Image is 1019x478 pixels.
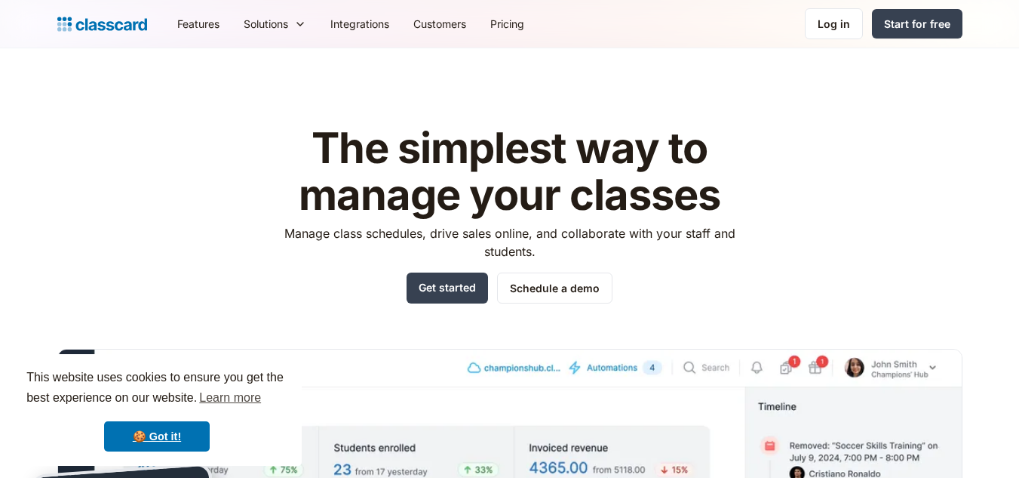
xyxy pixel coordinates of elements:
span: This website uses cookies to ensure you get the best experience on our website. [26,369,287,409]
div: Log in [818,16,850,32]
a: Get started [407,273,488,304]
a: Log in [805,8,863,39]
div: Solutions [244,16,288,32]
h1: The simplest way to manage your classes [270,125,749,218]
a: Schedule a demo [497,273,612,304]
a: Logo [57,14,147,35]
a: dismiss cookie message [104,421,210,452]
div: Start for free [884,16,950,32]
a: Features [165,7,232,41]
div: cookieconsent [12,354,302,466]
p: Manage class schedules, drive sales online, and collaborate with your staff and students. [270,224,749,261]
a: Pricing [478,7,536,41]
a: Start for free [872,9,962,39]
a: Customers [401,7,478,41]
div: Solutions [232,7,318,41]
a: learn more about cookies [197,387,263,409]
a: Integrations [318,7,401,41]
